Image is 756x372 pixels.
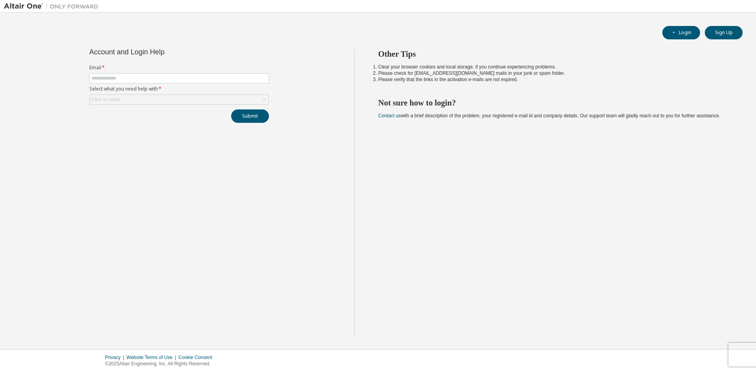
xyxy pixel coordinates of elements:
[705,26,743,39] button: Sign Up
[378,70,729,76] li: Please check for [EMAIL_ADDRESS][DOMAIN_NAME] mails in your junk or spam folder.
[378,98,729,108] h2: Not sure how to login?
[378,49,729,59] h2: Other Tips
[378,113,720,118] span: with a brief description of the problem, your registered e-mail id and company details. Our suppo...
[378,113,401,118] a: Contact us
[378,76,729,83] li: Please verify that the links in the activation e-mails are not expired.
[4,2,102,10] img: Altair One
[105,361,217,367] p: © 2025 Altair Engineering, Inc. All Rights Reserved.
[662,26,700,39] button: Login
[378,64,729,70] li: Clear your browser cookies and local storage, if you continue experiencing problems.
[89,49,233,55] div: Account and Login Help
[91,96,120,103] div: Click to select
[231,109,269,123] button: Submit
[89,86,269,92] label: Select what you need help with
[178,354,217,361] div: Cookie Consent
[126,354,178,361] div: Website Terms of Use
[89,65,269,71] label: Email
[105,354,126,361] div: Privacy
[90,95,269,104] div: Click to select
